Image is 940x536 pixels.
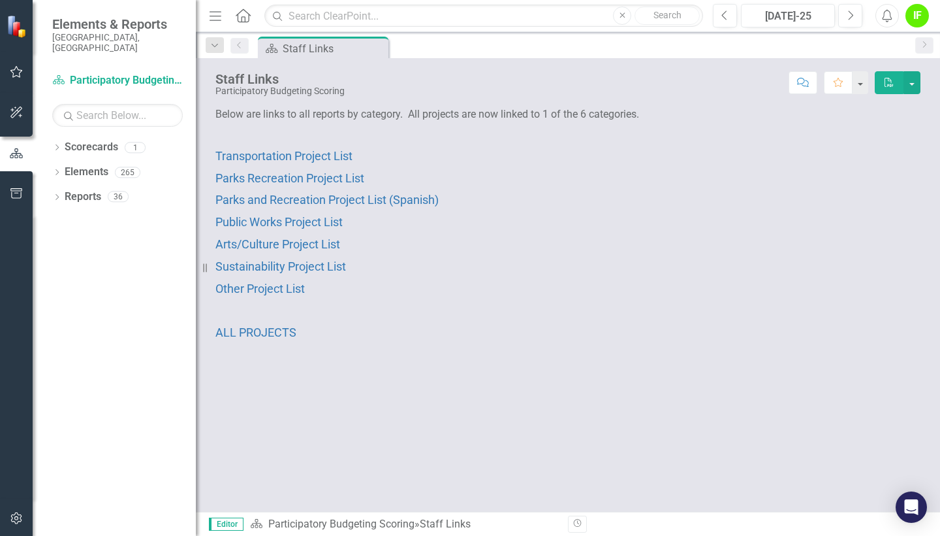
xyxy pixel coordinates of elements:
[653,10,681,20] span: Search
[7,15,29,38] img: ClearPoint Strategy
[215,193,439,207] span: Parks and Recreation Project List (Spanish)
[52,104,183,127] input: Search Below...
[215,326,296,339] span: ALL PROJECTS
[264,5,703,27] input: Search ClearPoint...
[52,16,183,32] span: Elements & Reports
[108,192,129,203] div: 36
[745,8,830,24] div: [DATE]-25
[209,518,243,531] span: Editor
[896,492,927,523] div: Open Intercom Messenger
[215,86,345,96] div: Participatory Budgeting Scoring
[215,171,364,185] span: Parks Recreation Project List
[215,150,352,163] a: Transportation Project List
[268,518,415,530] a: Participatory Budgeting Scoring
[215,283,305,295] a: Other Project List
[215,173,364,185] a: Parks Recreation Project List
[215,194,439,207] a: Parks and Recreation Project List (Spanish)
[215,327,296,339] a: ALL PROJECTS
[215,216,343,229] a: Public Works Project List
[905,4,929,27] button: IF
[283,41,385,57] div: Staff Links
[215,237,340,251] span: Arts/Culture Project List
[52,73,183,88] a: Participatory Budgeting Scoring
[215,149,352,163] span: Transportation Project List
[420,518,471,530] div: Staff Links
[65,190,101,205] a: Reports
[215,215,343,229] span: Public Works Project List
[215,260,346,273] span: Sustainability Project List
[52,32,183,54] small: [GEOGRAPHIC_DATA], [GEOGRAPHIC_DATA]
[741,4,835,27] button: [DATE]-25
[65,140,118,155] a: Scorecards
[215,239,340,251] a: Arts/Culture Project List
[215,261,346,273] a: Sustainability Project List
[215,72,345,86] div: Staff Links
[115,167,140,178] div: 265
[215,107,920,125] p: Below are links to all reports by category. All projects are now linked to 1 of the 6 categories.
[125,142,146,153] div: 1
[634,7,700,25] button: Search
[250,517,558,532] div: »
[65,165,108,180] a: Elements
[215,282,305,295] span: Other Project List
